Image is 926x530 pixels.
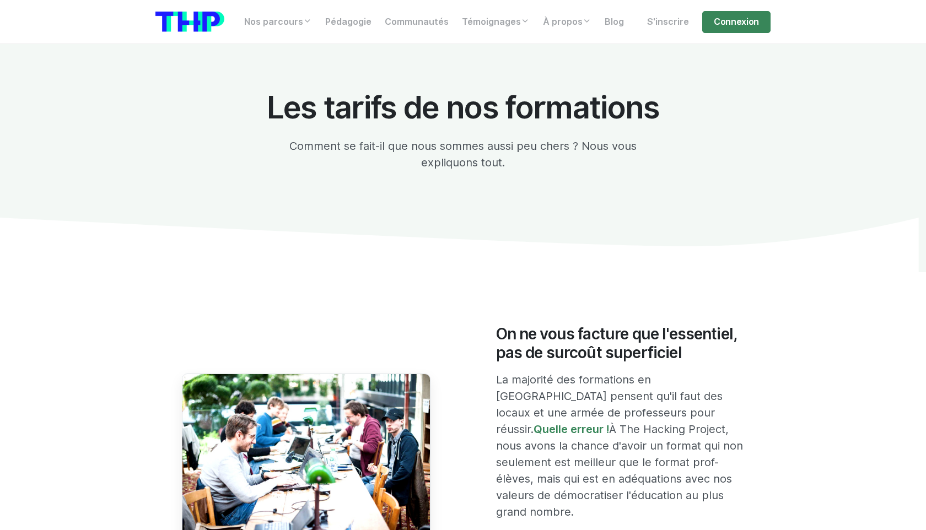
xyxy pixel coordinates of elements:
a: À propos [536,11,598,33]
a: Communautés [378,11,455,33]
img: logo [155,12,224,32]
a: Connexion [702,11,771,33]
h2: On ne vous facture que l'essentiel, pas de surcoût superficiel [496,325,745,362]
a: Blog [598,11,631,33]
a: S'inscrire [640,11,696,33]
a: Quelle erreur ! [534,423,609,436]
a: Pédagogie [319,11,378,33]
p: Comment se fait-il que nous sommes aussi peu chers ? Nous vous expliquons tout. [260,138,666,171]
p: La majorité des formations en [GEOGRAPHIC_DATA] pensent qu'il faut des locaux et une armée de pro... [496,371,745,520]
h1: Les tarifs de nos formations [260,90,666,125]
a: Témoignages [455,11,536,33]
a: Nos parcours [238,11,319,33]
